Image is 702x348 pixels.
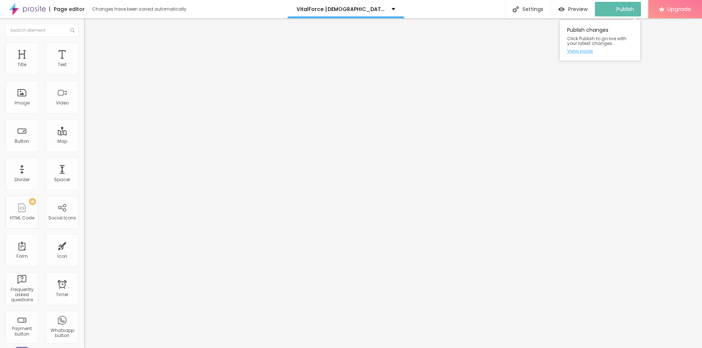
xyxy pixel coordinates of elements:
[616,6,634,12] span: Publish
[7,287,36,303] div: Frequently asked questions
[54,177,70,182] div: Spacer
[70,28,75,32] img: Icone
[5,24,79,37] input: Search element
[92,7,186,11] div: Changes have been saved automatically
[595,2,641,16] button: Publish
[558,6,565,12] img: view-1.svg
[551,2,595,16] button: Preview
[567,49,633,53] a: View page
[15,139,29,144] div: Button
[560,20,640,61] div: Publish changes
[49,7,85,12] div: Page editor
[48,328,76,339] div: Whatsapp button
[297,7,386,12] p: VitalForce [DEMOGRAPHIC_DATA][MEDICAL_DATA] Gummies
[10,215,34,221] div: HTML Code
[7,326,36,337] div: Payment button
[15,100,30,106] div: Image
[56,292,68,297] div: Timer
[18,62,26,67] div: Title
[568,6,588,12] span: Preview
[15,177,30,182] div: Divider
[48,215,76,221] div: Social Icons
[667,6,691,12] span: Upgrade
[84,18,702,348] iframe: Editor
[56,100,69,106] div: Video
[57,139,67,144] div: Map
[58,62,67,67] div: Text
[567,36,633,46] span: Click Publish to go live with your latest changes.
[16,254,28,259] div: Form
[57,254,67,259] div: Icon
[513,6,519,12] img: Icone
